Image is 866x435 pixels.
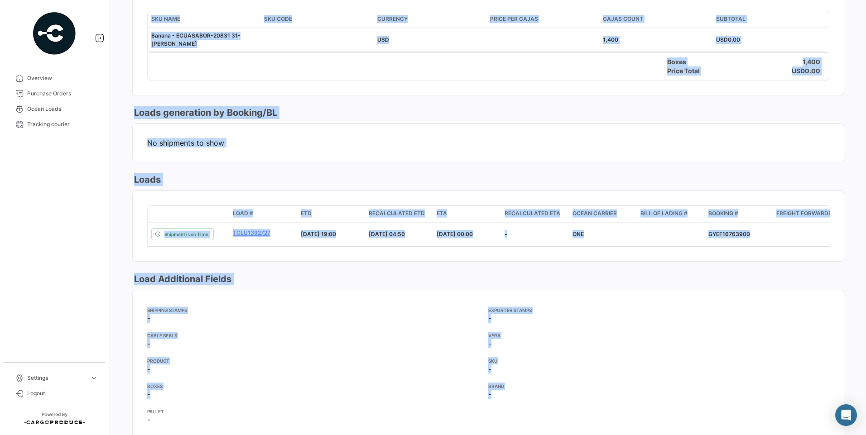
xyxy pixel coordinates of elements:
span: SKU Name [151,15,180,23]
a: Purchase Orders [7,86,101,101]
app-card-info-title: EXPORTER STAMPS [488,307,829,314]
span: Settings [27,374,86,382]
h4: 1,400 [803,57,820,66]
span: Ocean Carrier [573,209,617,217]
span: Subtotal [716,15,746,23]
span: Shipment is on Time. [164,231,210,238]
span: Currency [377,15,408,23]
span: USD [377,36,389,43]
datatable-header-cell: ETA [433,206,501,222]
span: SKU Code [264,15,292,23]
span: - [505,231,507,237]
span: Recalculated ETA [505,209,560,217]
span: Freight Forwarder [776,209,835,217]
a: Ocean Loads [7,101,101,117]
span: Ocean Loads [27,105,98,113]
span: - [147,365,150,373]
datatable-header-cell: Booking # [705,206,773,222]
app-card-info-title: PALLET [147,408,488,415]
app-card-info-title: BRAND [488,383,829,390]
h3: Loads [132,173,161,186]
span: Recalculated ETD [369,209,425,217]
datatable-header-cell: SKU Code [260,11,373,28]
span: - [488,390,491,398]
app-card-info-title: PRODUCT [147,357,488,364]
div: Abrir Intercom Messenger [835,404,857,426]
datatable-header-cell: Load # [229,206,297,222]
h4: Boxes [667,57,718,66]
span: ETA [437,209,447,217]
a: Overview [7,71,101,86]
span: - [147,340,150,347]
div: 1,400 [603,36,708,44]
app-card-info-title: VERA [488,332,829,339]
span: Tracking courier [27,120,98,128]
span: Bill of Lading # [640,209,688,217]
span: [DATE] 19:00 [301,231,336,237]
a: TCLU1392727 [233,229,293,237]
span: Load # [233,209,253,217]
datatable-header-cell: Recalculated ETA [501,206,569,222]
span: - [147,314,150,322]
h3: Loads generation by Booking/BL [132,106,277,119]
datatable-header-cell: SKU Name [148,11,260,28]
h3: Load Additional Fields [132,273,231,285]
span: - [488,340,491,347]
app-card-info-title: SHIPPING STAMPS [147,307,488,314]
span: - [147,416,150,423]
span: Purchase Orders [27,90,98,98]
app-card-info-title: CABLE SEALS [147,332,488,339]
span: - [147,390,150,398]
span: Booking # [708,209,738,217]
span: [DATE] 00:00 [437,231,473,237]
h4: 0.00 [805,66,820,76]
span: - [488,365,491,373]
span: expand_more [90,374,98,382]
span: [DATE] 04:50 [369,231,405,237]
h4: USD [792,66,805,76]
span: Price per Cajas [490,15,538,23]
datatable-header-cell: ETD [297,206,365,222]
datatable-header-cell: Bill of Lading # [637,206,705,222]
span: Cajas count [603,15,643,23]
img: powered-by.png [32,11,77,56]
span: Banana - ECUASABOR-20831 31-[PERSON_NAME] [151,32,241,47]
span: USD [716,36,728,43]
app-card-info-title: SKU [488,357,829,364]
datatable-header-cell: Ocean Carrier [569,206,637,222]
span: Overview [27,74,98,82]
span: Logout [27,389,98,397]
span: No shipments to show [147,138,829,147]
span: 0.00 [728,36,740,43]
datatable-header-cell: Recalculated ETD [365,206,433,222]
datatable-header-cell: Currency [374,11,486,28]
datatable-header-cell: Freight Forwarder [773,206,841,222]
span: - [488,314,491,322]
span: ETD [301,209,312,217]
h4: Price Total [667,66,718,76]
div: GYEF16763900 [708,230,769,238]
a: Tracking courier [7,117,101,132]
span: ONE [573,231,584,237]
app-card-info-title: BOXES [147,383,488,390]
